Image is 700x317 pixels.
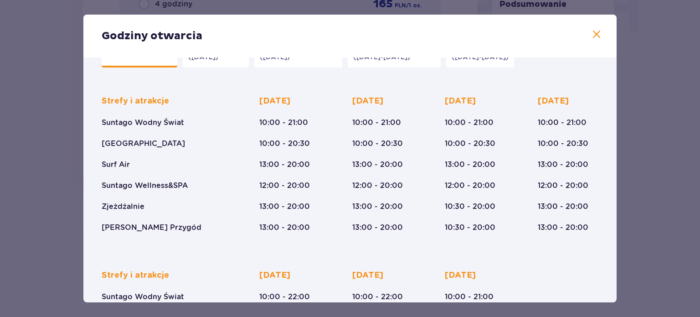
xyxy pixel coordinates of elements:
p: Suntago Wellness&SPA [102,181,188,191]
p: 10:00 - 20:30 [259,139,310,149]
p: ([DATE]-[DATE]) [353,53,410,62]
p: 10:00 - 20:30 [445,139,495,149]
p: Zjeżdżalnie [102,202,144,212]
p: 10:00 - 21:00 [445,118,494,128]
p: [GEOGRAPHIC_DATA] [102,139,185,149]
p: 10:30 - 20:00 [445,223,495,233]
p: 10:30 - 20:00 [445,202,495,212]
p: 10:00 - 22:00 [352,292,403,302]
p: Godziny otwarcia [102,29,202,43]
p: Suntago Wodny Świat [102,118,184,128]
p: ([DATE]-[DATE]) [452,53,509,62]
p: Strefy i atrakcje [102,270,169,281]
p: 12:00 - 20:00 [259,181,310,191]
p: 12:00 - 20:00 [352,181,403,191]
p: 13:00 - 20:00 [538,160,588,170]
p: 13:00 - 20:00 [352,223,403,233]
p: [DATE] [445,270,476,281]
p: ([DATE]) [260,53,290,62]
p: Surf Air [102,160,130,170]
p: 10:00 - 21:00 [352,118,401,128]
p: 10:00 - 21:00 [538,118,587,128]
p: [DATE] [445,96,476,107]
p: 12:00 - 20:00 [445,181,495,191]
p: [PERSON_NAME] Przygód [102,223,201,233]
p: Suntago Wodny Świat [102,292,184,302]
p: 10:00 - 20:30 [538,139,588,149]
p: [DATE] [538,96,569,107]
p: 10:00 - 21:00 [259,118,308,128]
p: 13:00 - 20:00 [259,223,310,233]
p: Strefy i atrakcje [102,96,169,107]
p: [DATE] [259,96,290,107]
p: 13:00 - 20:00 [445,160,495,170]
p: [DATE] [352,96,383,107]
p: 10:00 - 21:00 [445,292,494,302]
p: 10:00 - 22:00 [259,292,310,302]
p: 13:00 - 20:00 [352,202,403,212]
p: 13:00 - 20:00 [259,202,310,212]
p: 12:00 - 20:00 [538,181,588,191]
p: 10:00 - 20:30 [352,139,403,149]
p: 13:00 - 20:00 [538,202,588,212]
p: [DATE] [259,270,290,281]
p: [DATE] [352,270,383,281]
p: 13:00 - 20:00 [538,223,588,233]
p: ([DATE]) [188,53,218,62]
p: 13:00 - 20:00 [259,160,310,170]
p: 13:00 - 20:00 [352,160,403,170]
